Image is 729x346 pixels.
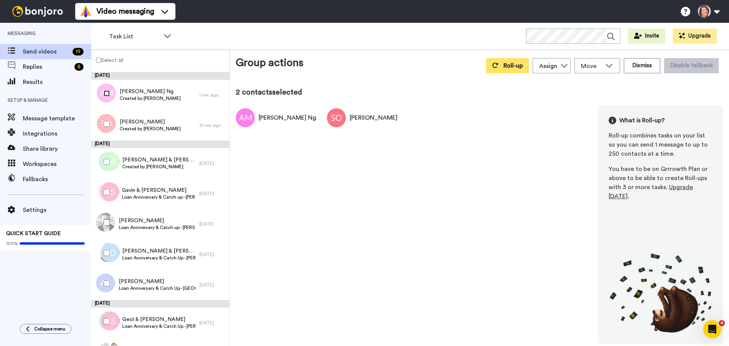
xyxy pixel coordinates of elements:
[199,160,226,166] div: [DATE]
[199,282,226,288] div: [DATE]
[673,28,717,44] button: Upgrade
[73,48,84,55] div: 19
[119,224,196,231] span: Loan Anniversary & Catch up - [PERSON_NAME] [PERSON_NAME]
[23,114,91,123] span: Message template
[119,278,196,285] span: [PERSON_NAME]
[122,323,196,329] span: Loan Anniversary & Catch Up - [PERSON_NAME]
[664,58,719,73] button: Disable fallback
[23,205,91,215] span: Settings
[120,126,181,132] span: Created by [PERSON_NAME]
[23,62,71,71] span: Replies
[23,144,91,153] span: Share library
[199,221,226,227] div: [DATE]
[719,320,725,326] span: 4
[624,58,660,73] button: Dismiss
[109,32,160,41] span: Task List
[199,191,226,197] div: [DATE]
[236,55,303,73] div: Group actions
[119,285,196,291] span: Loan Anniversary & Catch Up - [GEOGRAPHIC_DATA]
[259,113,316,122] div: [PERSON_NAME] Ng
[122,194,196,200] span: Loan Anniversary & Catch up - [PERSON_NAME] [PERSON_NAME]
[23,47,69,56] span: Send videos
[120,88,181,95] span: [PERSON_NAME] Ng
[122,247,196,255] span: [PERSON_NAME] & [PERSON_NAME]
[628,28,665,44] button: Invite
[92,55,123,65] label: Select all
[9,6,66,17] img: bj-logo-header-white.svg
[23,160,91,169] span: Workspaces
[703,320,721,338] iframe: Intercom live chat
[91,300,230,308] div: [DATE]
[122,164,196,170] span: Created by [PERSON_NAME]
[503,63,523,69] span: Roll-up
[122,316,196,323] span: Geol & [PERSON_NAME]
[486,58,529,73] button: Roll-up
[539,62,557,71] div: Assign
[609,253,713,333] img: joro-roll.png
[122,156,196,164] span: [PERSON_NAME] & [PERSON_NAME]
[80,5,92,17] img: vm-color.svg
[96,58,101,63] input: Select all
[199,320,226,326] div: [DATE]
[6,231,61,236] span: QUICK START GUIDE
[74,63,84,71] div: 8
[236,108,255,127] img: Image of Ah Meng Ng
[122,255,196,261] span: Loan Anniversary & Catch Up - [PERSON_NAME]
[91,72,230,80] div: [DATE]
[96,6,154,17] span: Video messaging
[122,186,196,194] span: Gavin & [PERSON_NAME]
[20,324,71,334] button: Collapse menu
[119,217,196,224] span: [PERSON_NAME]
[609,164,713,201] div: You have to be on Grrrowth Plan or above to be able to create Roll-ups with 3 or more tasks. .
[327,108,346,127] img: Image of Siew Ong
[350,113,398,122] div: [PERSON_NAME]
[23,77,91,87] span: Results
[609,131,713,158] div: Roll-up combines tasks on your list so you can send 1 message to up to 250 contacts at a time.
[6,240,18,246] span: 100%
[23,175,91,184] span: Fallbacks
[34,326,65,332] span: Collapse menu
[199,92,226,98] div: 1 sec ago
[236,87,723,98] div: 2 contacts selected
[120,95,181,101] span: Created by [PERSON_NAME]
[91,141,230,148] div: [DATE]
[581,62,601,71] span: Move
[23,129,91,138] span: Integrations
[120,118,181,126] span: [PERSON_NAME]
[199,122,226,128] div: 21 sec ago
[199,251,226,258] div: [DATE]
[619,116,665,125] span: What is Roll-up?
